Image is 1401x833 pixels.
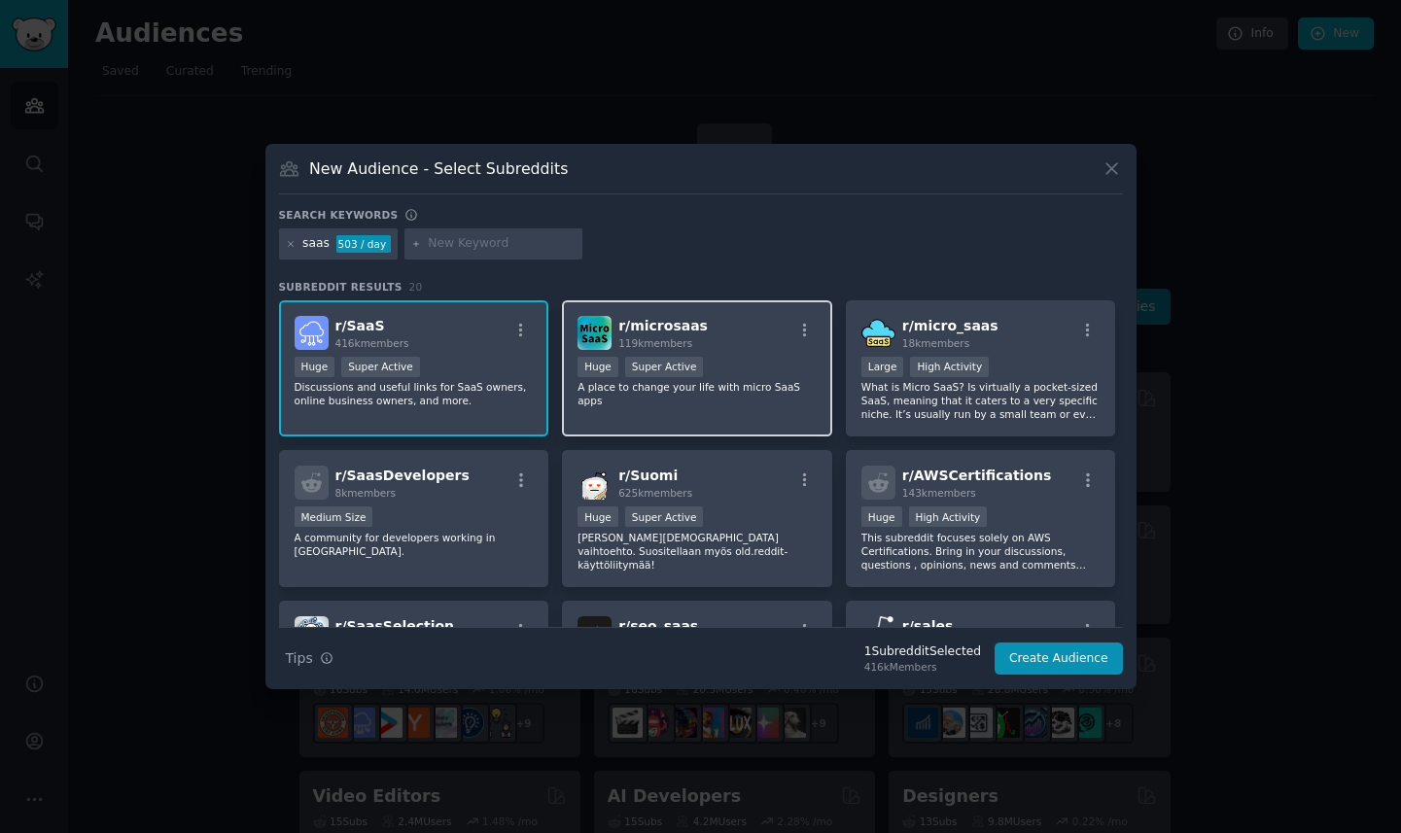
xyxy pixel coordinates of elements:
[995,642,1123,676] button: Create Audience
[578,616,612,650] img: seo_saas
[861,616,895,650] img: sales
[578,316,612,350] img: microsaas
[341,357,420,377] div: Super Active
[279,642,340,676] button: Tips
[409,281,423,293] span: 20
[864,643,981,661] div: 1 Subreddit Selected
[618,487,692,499] span: 625k members
[286,648,313,669] span: Tips
[578,531,817,572] p: [PERSON_NAME][DEMOGRAPHIC_DATA] vaihtoehto. Suositellaan myös old.reddit-käyttöliitymää!
[578,506,618,527] div: Huge
[861,380,1101,421] p: What is Micro SaaS? Is virtually a pocket-sized SaaS, meaning that it caters to a very specific n...
[861,316,895,350] img: micro_saas
[902,337,969,349] span: 18k members
[861,531,1101,572] p: This subreddit focuses solely on AWS Certifications. Bring in your discussions, questions , opini...
[279,280,403,294] span: Subreddit Results
[335,468,470,483] span: r/ SaasDevelopers
[902,318,998,333] span: r/ micro_saas
[578,466,612,500] img: Suomi
[861,357,904,377] div: Large
[909,506,988,527] div: High Activity
[279,208,399,222] h3: Search keywords
[618,618,698,634] span: r/ seo_saas
[625,506,704,527] div: Super Active
[295,531,534,558] p: A community for developers working in [GEOGRAPHIC_DATA].
[864,660,981,674] div: 416k Members
[335,487,397,499] span: 8k members
[302,235,330,253] div: saas
[910,357,989,377] div: High Activity
[295,506,373,527] div: Medium Size
[618,337,692,349] span: 119k members
[578,380,817,407] p: A place to change your life with micro SaaS apps
[428,235,576,253] input: New Keyword
[295,380,534,407] p: Discussions and useful links for SaaS owners, online business owners, and more.
[336,235,391,253] div: 503 / day
[295,616,329,650] img: SaasSelection
[578,357,618,377] div: Huge
[902,618,953,634] span: r/ sales
[335,337,409,349] span: 416k members
[335,618,455,634] span: r/ SaasSelection
[625,357,704,377] div: Super Active
[335,318,385,333] span: r/ SaaS
[902,468,1051,483] span: r/ AWSCertifications
[618,318,708,333] span: r/ microsaas
[902,487,976,499] span: 143k members
[295,316,329,350] img: SaaS
[618,468,678,483] span: r/ Suomi
[861,506,902,527] div: Huge
[309,158,568,179] h3: New Audience - Select Subreddits
[295,357,335,377] div: Huge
